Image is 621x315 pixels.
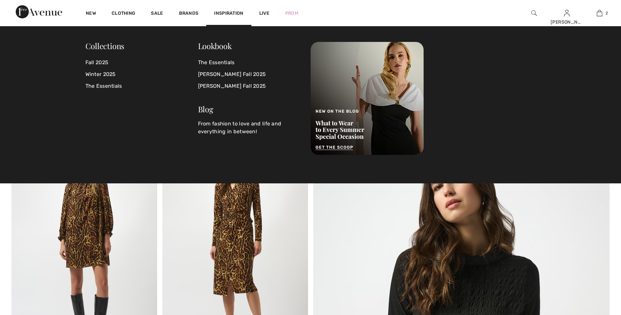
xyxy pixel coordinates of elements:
[151,10,163,17] a: Sale
[579,266,614,282] iframe: Opens a widget where you can chat to one of our agents
[112,10,135,17] a: Clothing
[311,42,424,155] img: New on the Blog
[531,9,537,17] img: search the website
[564,9,570,17] img: My Info
[198,57,303,68] a: The Essentials
[86,10,96,17] a: New
[583,9,615,17] a: 2
[85,41,125,51] span: Collections
[16,5,62,18] img: 1ère Avenue
[198,120,303,136] p: From fashion to love and life and everything in between!
[551,19,583,26] div: [PERSON_NAME]
[597,9,602,17] img: My Bag
[198,41,232,51] a: Lookbook
[85,57,198,68] a: Fall 2025
[85,80,198,92] a: The Essentials
[214,10,243,17] span: Inspiration
[285,10,298,17] a: Prom
[198,104,213,114] a: Blog
[564,10,570,16] a: Sign In
[198,80,303,92] a: [PERSON_NAME] Fall 2025
[179,10,199,17] a: Brands
[606,10,608,16] span: 2
[311,95,424,101] a: New on the Blog
[198,68,303,80] a: [PERSON_NAME] Fall 2025
[259,10,269,17] a: Live
[85,68,198,80] a: Winter 2025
